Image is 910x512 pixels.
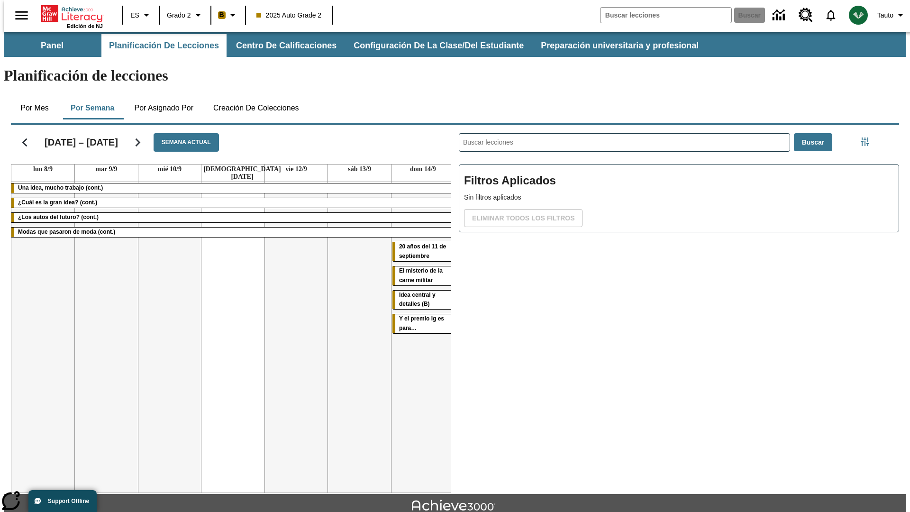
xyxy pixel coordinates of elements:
button: Por mes [11,97,58,119]
button: Regresar [13,130,37,155]
div: Filtros Aplicados [459,164,899,232]
div: ¿Los autos del futuro? (cont.) [11,213,455,222]
button: Semana actual [154,133,219,152]
h1: Planificación de lecciones [4,67,906,84]
button: Menú lateral de filtros [855,132,874,151]
div: Subbarra de navegación [4,32,906,57]
a: 12 de septiembre de 2025 [283,165,309,174]
a: Centro de recursos, Se abrirá en una pestaña nueva. [793,2,819,28]
p: Sin filtros aplicados [464,192,894,202]
button: Boost El color de la clase es anaranjado claro. Cambiar el color de la clase. [214,7,242,24]
div: Una idea, mucho trabajo (cont.) [11,183,455,193]
div: Buscar [451,121,899,493]
button: Support Offline [28,490,97,512]
div: Subbarra de navegación [4,34,707,57]
button: Abrir el menú lateral [8,1,36,29]
button: Planificación de lecciones [101,34,227,57]
a: Centro de información [767,2,793,28]
span: 2025 Auto Grade 2 [256,10,322,20]
button: Perfil/Configuración [874,7,910,24]
a: 10 de septiembre de 2025 [156,165,183,174]
button: Escoja un nuevo avatar [843,3,874,27]
span: ES [130,10,139,20]
div: El misterio de la carne militar [392,266,454,285]
button: Por semana [63,97,122,119]
a: 8 de septiembre de 2025 [31,165,55,174]
img: avatar image [849,6,868,25]
div: ¿Cuál es la gran idea? (cont.) [11,198,455,208]
h2: [DATE] – [DATE] [45,137,118,148]
span: Grado 2 [167,10,191,20]
span: Support Offline [48,498,89,504]
span: ¿Cuál es la gran idea? (cont.) [18,199,97,206]
button: Por asignado por [127,97,201,119]
div: Y el premio Ig es para… [392,314,454,333]
span: ¿Los autos del futuro? (cont.) [18,214,99,220]
button: Creación de colecciones [206,97,307,119]
span: B [219,9,224,21]
a: Portada [41,4,103,23]
span: Y el premio Ig es para… [399,315,444,331]
a: 14 de septiembre de 2025 [408,165,438,174]
span: Modas que pasaron de moda (cont.) [18,229,115,235]
div: Modas que pasaron de moda (cont.) [11,228,455,237]
button: Buscar [794,133,832,152]
input: Buscar campo [601,8,731,23]
a: 13 de septiembre de 2025 [346,165,373,174]
div: Calendario [3,121,451,493]
button: Lenguaje: ES, Selecciona un idioma [126,7,156,24]
button: Grado: Grado 2, Elige un grado [163,7,208,24]
a: 9 de septiembre de 2025 [93,165,119,174]
a: 11 de septiembre de 2025 [201,165,283,182]
button: Centro de calificaciones [228,34,344,57]
button: Seguir [126,130,150,155]
span: Edición de NJ [67,23,103,29]
span: Tauto [877,10,893,20]
a: Notificaciones [819,3,843,27]
span: Una idea, mucho trabajo (cont.) [18,184,103,191]
span: Idea central y detalles (B) [399,292,436,308]
span: El misterio de la carne militar [399,267,443,283]
button: Preparación universitaria y profesional [533,34,706,57]
div: Portada [41,3,103,29]
button: Configuración de la clase/del estudiante [346,34,531,57]
div: 20 años del 11 de septiembre [392,242,454,261]
span: 20 años del 11 de septiembre [399,243,446,259]
button: Panel [5,34,100,57]
h2: Filtros Aplicados [464,169,894,192]
input: Buscar lecciones [459,134,790,151]
div: Idea central y detalles (B) [392,291,454,310]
